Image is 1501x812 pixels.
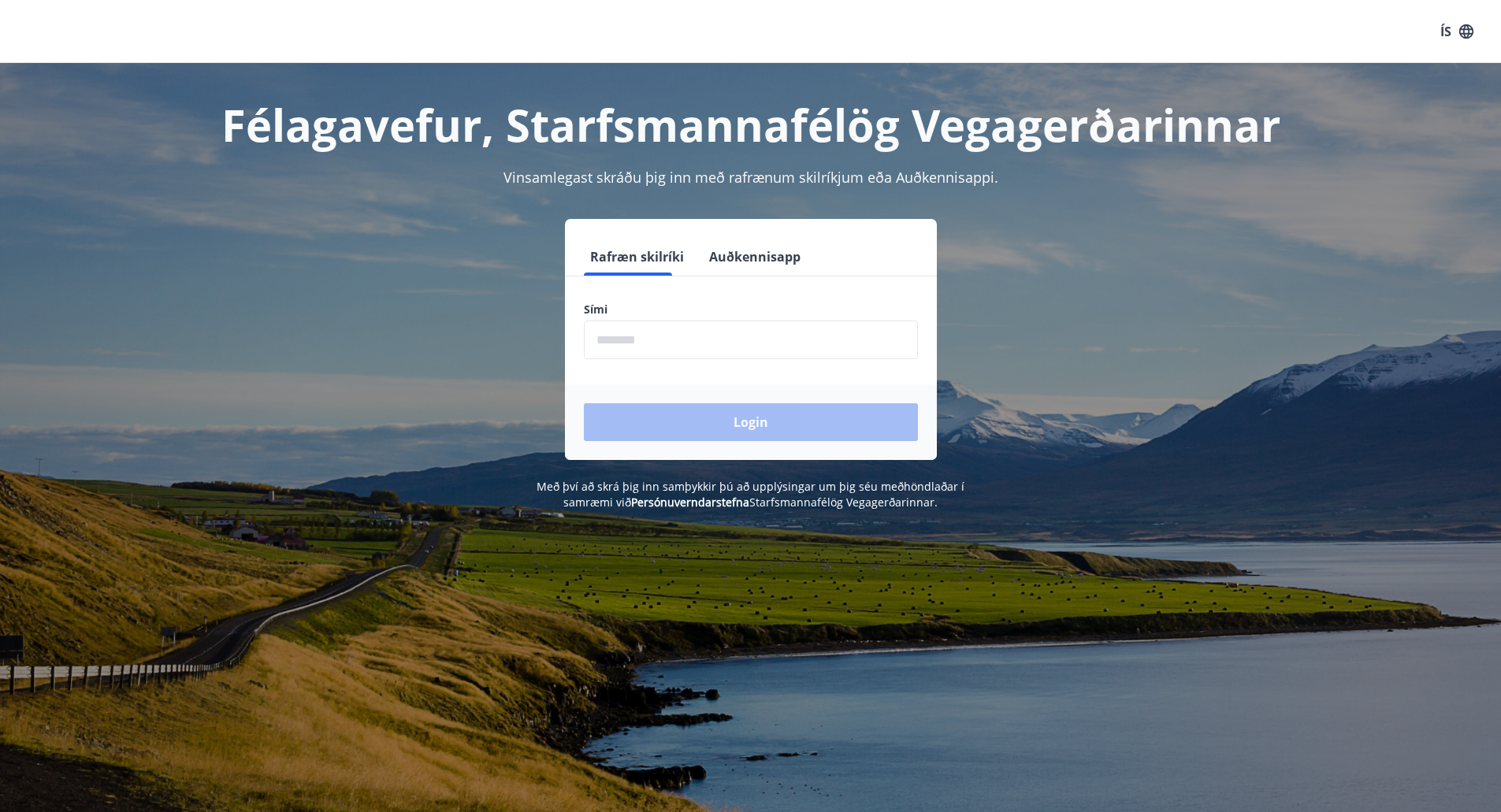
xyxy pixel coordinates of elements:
button: Auðkennisapp [703,238,807,276]
button: ÍS [1432,17,1482,46]
button: Rafræn skilríki [584,238,690,276]
h1: Félagavefur, Starfsmannafélög Vegagerðarinnar [202,95,1299,154]
span: Með því að skrá þig inn samþykkir þú að upplýsingar um þig séu meðhöndlaðar í samræmi við Starfsm... [537,479,964,510]
span: Vinsamlegast skráðu þig inn með rafrænum skilríkjum eða Auðkennisappi. [503,168,998,187]
label: Sími [584,302,918,317]
a: Persónuverndarstefna [631,495,749,510]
